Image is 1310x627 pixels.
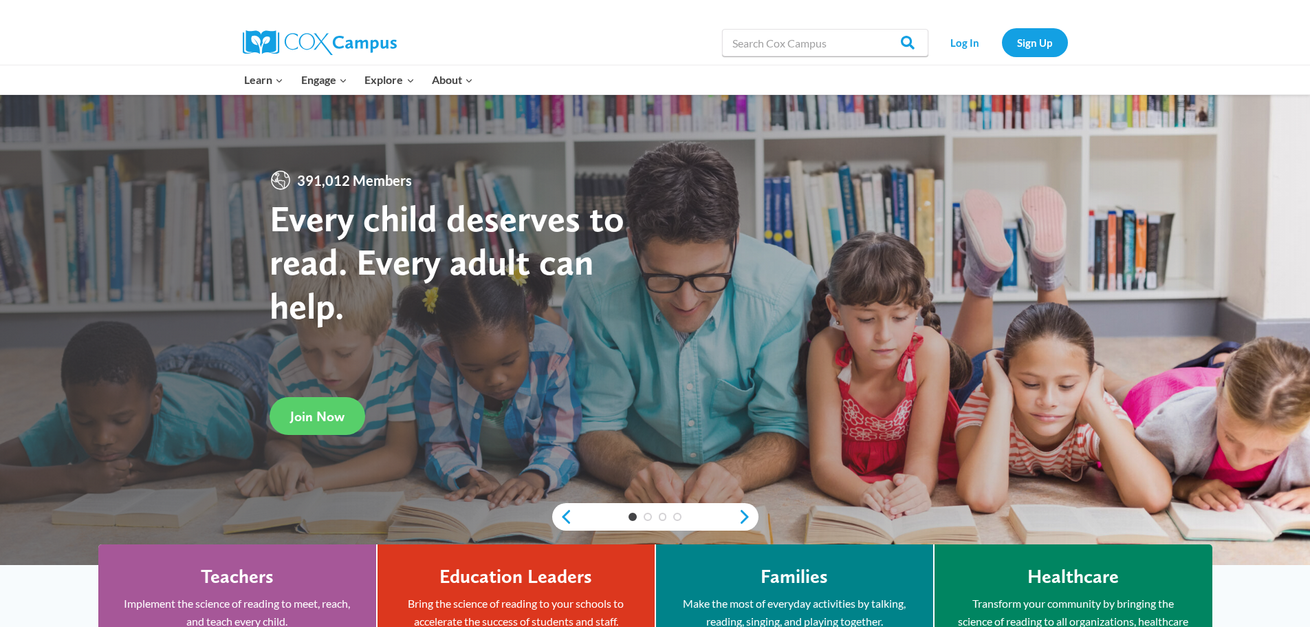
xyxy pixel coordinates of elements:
[236,65,482,94] nav: Primary Navigation
[292,169,417,191] span: 391,012 Members
[552,503,758,531] div: content slider buttons
[659,513,667,521] a: 3
[1002,28,1068,56] a: Sign Up
[301,71,347,89] span: Engage
[552,509,573,525] a: previous
[364,71,414,89] span: Explore
[935,28,995,56] a: Log In
[201,565,274,588] h4: Teachers
[270,397,365,435] a: Join Now
[761,565,828,588] h4: Families
[432,71,473,89] span: About
[1027,565,1119,588] h4: Healthcare
[673,513,681,521] a: 4
[244,71,283,89] span: Learn
[644,513,652,521] a: 2
[935,28,1068,56] nav: Secondary Navigation
[270,196,624,328] strong: Every child deserves to read. Every adult can help.
[738,509,758,525] a: next
[722,29,928,56] input: Search Cox Campus
[629,513,637,521] a: 1
[243,30,397,55] img: Cox Campus
[439,565,592,588] h4: Education Leaders
[290,408,345,425] span: Join Now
